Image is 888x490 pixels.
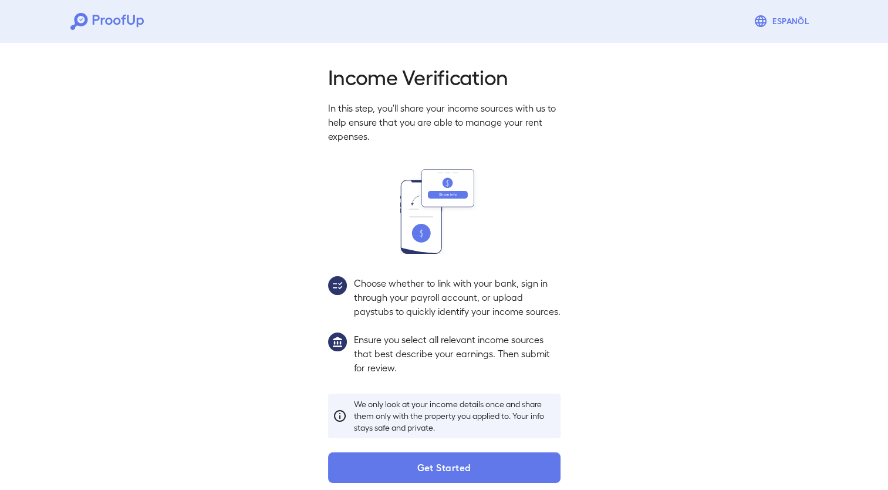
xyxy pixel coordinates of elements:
[328,63,561,89] h2: Income Verification
[354,333,561,375] p: Ensure you select all relevant income sources that best describe your earnings. Then submit for r...
[328,333,347,351] img: group1.svg
[749,9,818,33] button: Espanõl
[354,276,561,318] p: Choose whether to link with your bank, sign in through your payroll account, or upload paystubs t...
[400,169,488,254] img: transfer_money.svg
[328,276,347,295] img: group2.svg
[354,398,556,434] p: We only look at your income details once and share them only with the property you applied to. Yo...
[328,452,561,483] button: Get Started
[328,101,561,143] p: In this step, you'll share your income sources with us to help ensure that you are able to manage...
